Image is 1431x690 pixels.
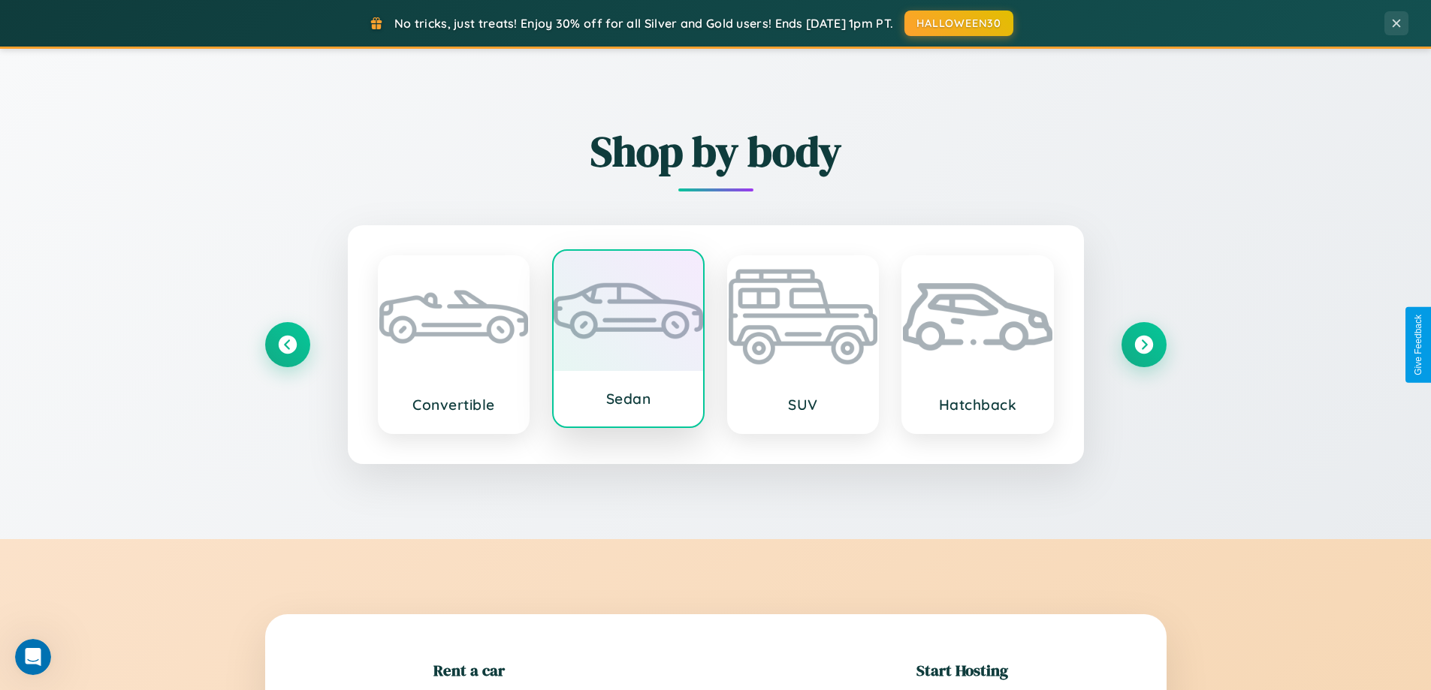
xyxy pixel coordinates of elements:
h3: SUV [744,396,863,414]
h2: Shop by body [265,122,1167,180]
h2: Rent a car [433,659,505,681]
span: No tricks, just treats! Enjoy 30% off for all Silver and Gold users! Ends [DATE] 1pm PT. [394,16,893,31]
h3: Sedan [569,390,688,408]
h2: Start Hosting [916,659,1008,681]
h3: Convertible [394,396,514,414]
div: Give Feedback [1413,315,1423,375]
iframe: Intercom live chat [15,639,51,675]
h3: Hatchback [918,396,1037,414]
button: HALLOWEEN30 [904,11,1013,36]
